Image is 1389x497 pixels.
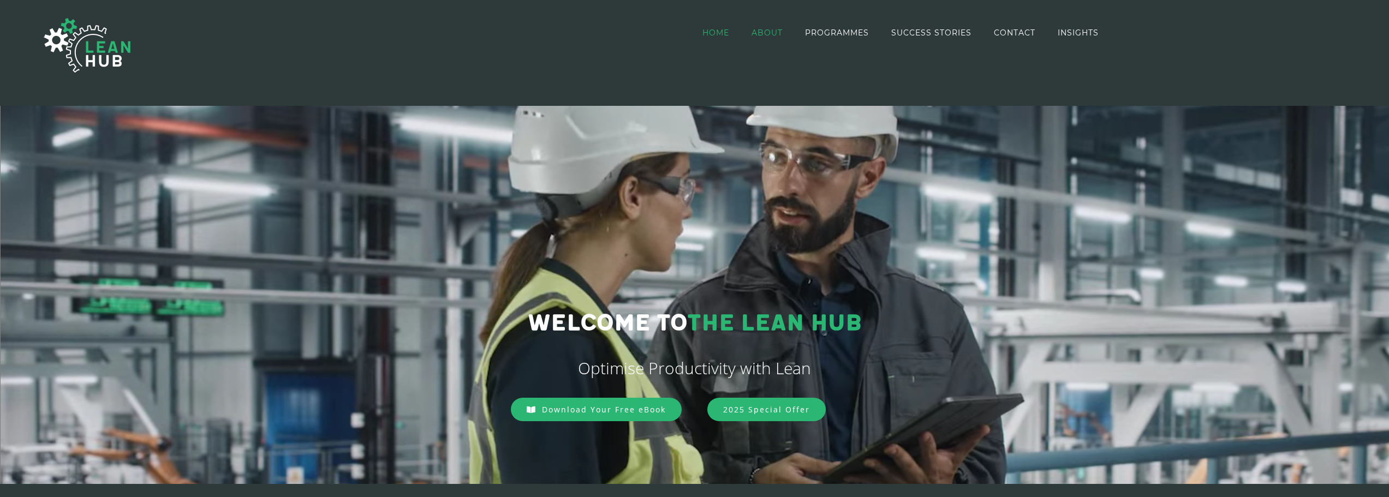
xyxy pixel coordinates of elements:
[891,1,971,64] a: SUCCESS STORIES
[1058,1,1099,64] a: INSIGHTS
[578,357,811,379] span: Optimise Productivity with Lean
[702,1,729,64] a: HOME
[702,1,1099,64] nav: Main Menu
[805,1,869,64] a: PROGRAMMES
[511,398,682,421] a: Download Your Free eBook
[687,309,861,337] span: THE LEAN HUB
[752,1,783,64] a: ABOUT
[994,29,1035,37] span: CONTACT
[994,1,1035,64] a: CONTACT
[528,309,687,337] span: Welcome to
[702,29,729,37] span: HOME
[891,29,971,37] span: SUCCESS STORIES
[805,29,869,37] span: PROGRAMMES
[1058,29,1099,37] span: INSIGHTS
[33,7,142,84] img: The Lean Hub | Optimising productivity with Lean Logo
[752,29,783,37] span: ABOUT
[542,404,666,415] span: Download Your Free eBook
